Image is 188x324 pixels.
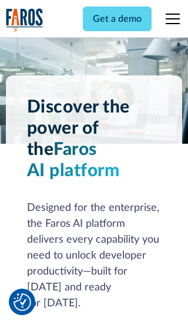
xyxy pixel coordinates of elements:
span: Faros AI platform [27,141,120,180]
button: Cookie Settings [14,293,31,311]
h1: Discover the power of the [27,97,162,181]
div: menu [159,5,182,33]
img: Revisit consent button [14,293,31,311]
img: Logo of the analytics and reporting company Faros. [6,8,43,32]
a: home [6,8,43,32]
div: Designed for the enterprise, the Faros AI platform delivers every capability you need to unlock d... [27,200,162,312]
a: Get a demo [83,6,152,31]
